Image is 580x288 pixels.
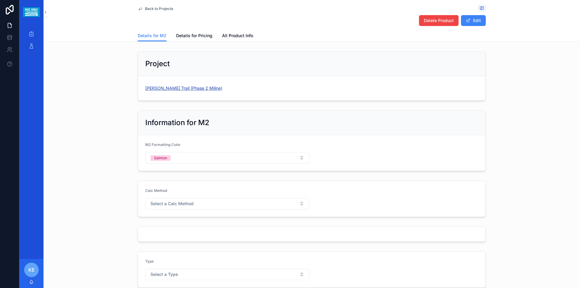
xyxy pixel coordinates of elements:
span: M2 Formatting Color [145,142,181,147]
a: [PERSON_NAME] Trail (Phase 2 Miline) [145,85,222,91]
span: All Product Info [222,33,253,39]
span: Details for M2 [138,33,166,39]
a: All Product Info [222,30,253,42]
img: App logo [23,7,40,17]
button: Select Button [145,269,309,280]
a: Details for M2 [138,30,166,42]
div: Salmon [154,155,167,161]
button: Delete Product [419,15,459,26]
span: Select a Calc Method [150,201,194,207]
span: Details for Pricing [176,33,212,39]
a: Details for Pricing [176,30,212,42]
span: Delete Product [424,18,454,24]
h2: Information for M2 [145,118,209,128]
span: Calc Method [145,188,167,193]
span: Back to Projects [145,6,173,11]
h2: Project [145,59,170,69]
span: Type [145,259,154,264]
span: KE [28,266,35,273]
button: Select Button [145,152,309,163]
button: Edit [461,15,486,26]
a: Back to Projects [138,6,173,11]
span: Select a Type [150,271,178,277]
div: scrollable content [19,24,43,59]
button: Select Button [145,198,309,209]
